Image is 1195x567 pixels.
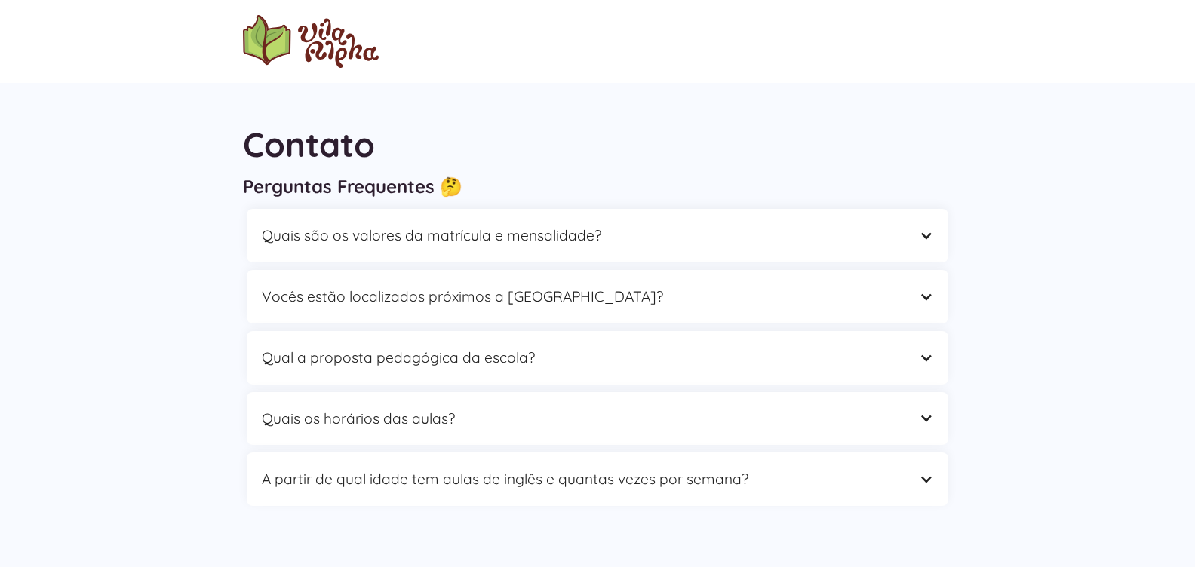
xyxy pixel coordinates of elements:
[247,270,948,323] div: Vocês estão localizados próximos a [GEOGRAPHIC_DATA]?
[262,224,903,247] div: Quais são os valores da matrícula e mensalidade?
[262,407,903,431] div: Quais os horários das aulas?
[247,452,948,506] div: A partir de qual idade tem aulas de inglês e quantas vezes por semana?
[247,392,948,446] div: Quais os horários das aulas?
[262,285,903,308] div: Vocês estão localizados próximos a [GEOGRAPHIC_DATA]?
[243,15,379,68] img: logo Escola Vila Alpha
[247,209,948,262] div: Quais são os valores da matrícula e mensalidade?
[243,121,952,168] h1: Contato
[262,467,903,491] div: A partir de qual idade tem aulas de inglês e quantas vezes por semana?
[243,15,379,68] a: home
[243,175,952,198] h3: Perguntas Frequentes 🤔
[247,331,948,385] div: Qual a proposta pedagógica da escola?
[262,346,903,369] div: Qual a proposta pedagógica da escola?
